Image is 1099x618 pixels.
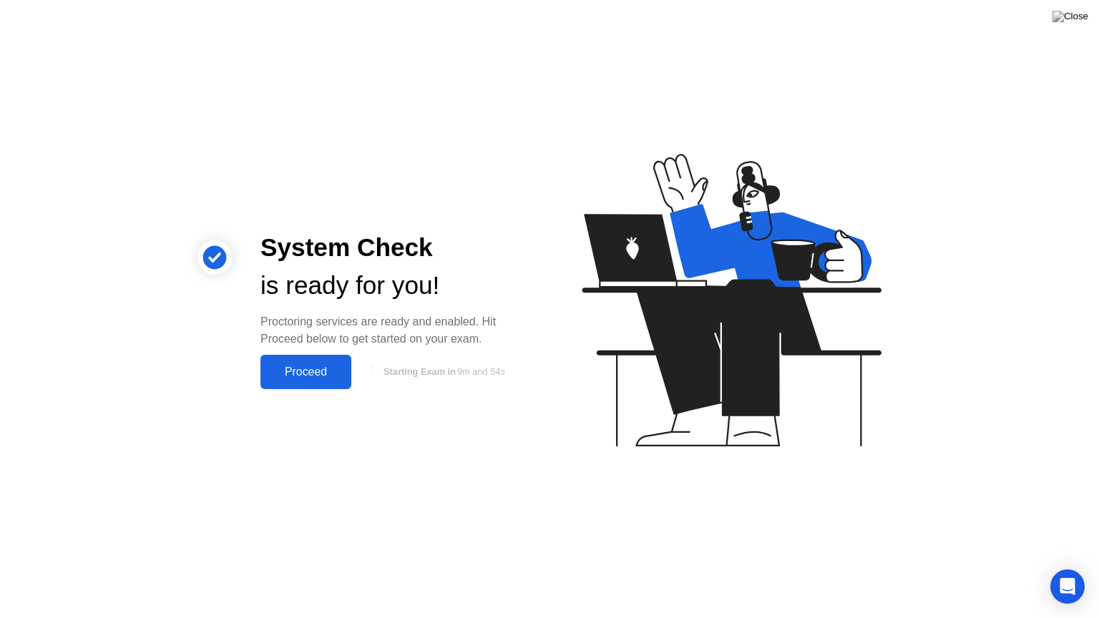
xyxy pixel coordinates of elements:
[1052,11,1088,22] img: Close
[260,267,527,305] div: is ready for you!
[457,366,505,377] span: 9m and 54s
[260,355,351,389] button: Proceed
[260,313,527,348] div: Proctoring services are ready and enabled. Hit Proceed below to get started on your exam.
[358,358,527,386] button: Starting Exam in9m and 54s
[260,229,527,267] div: System Check
[265,366,347,378] div: Proceed
[1050,569,1085,604] div: Open Intercom Messenger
